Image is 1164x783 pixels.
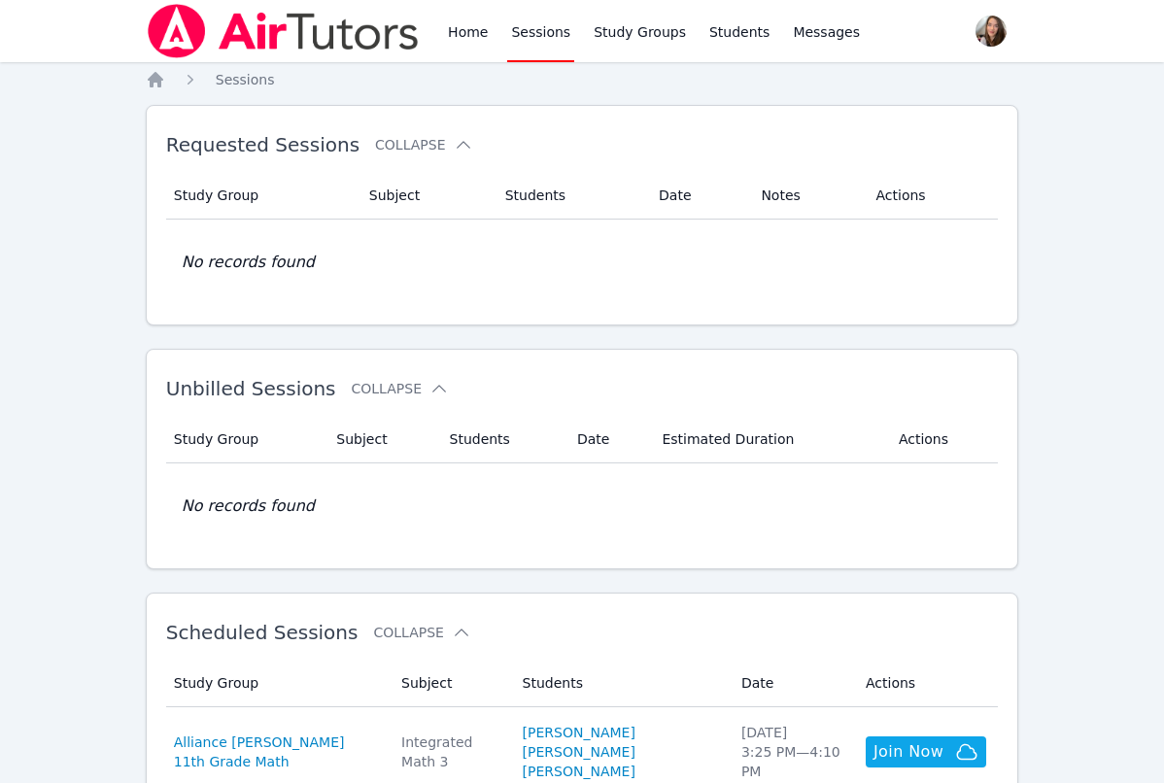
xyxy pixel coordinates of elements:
[325,416,437,463] th: Subject
[438,416,565,463] th: Students
[358,172,494,220] th: Subject
[216,72,275,87] span: Sessions
[741,723,842,781] div: [DATE] 3:25 PM — 4:10 PM
[352,379,449,398] button: Collapse
[647,172,749,220] th: Date
[166,377,336,400] span: Unbilled Sessions
[166,660,390,707] th: Study Group
[375,135,472,154] button: Collapse
[749,172,864,220] th: Notes
[166,463,999,549] td: No records found
[873,740,943,764] span: Join Now
[390,660,511,707] th: Subject
[650,416,886,463] th: Estimated Duration
[216,70,275,89] a: Sessions
[146,70,1019,89] nav: Breadcrumb
[166,416,325,463] th: Study Group
[166,621,359,644] span: Scheduled Sessions
[793,22,860,42] span: Messages
[565,416,650,463] th: Date
[166,220,999,305] td: No records found
[166,172,358,220] th: Study Group
[854,660,998,707] th: Actions
[166,133,359,156] span: Requested Sessions
[523,723,635,742] a: [PERSON_NAME]
[401,732,499,771] div: Integrated Math 3
[146,4,421,58] img: Air Tutors
[887,416,998,463] th: Actions
[494,172,647,220] th: Students
[523,762,635,781] a: [PERSON_NAME]
[864,172,998,220] th: Actions
[511,660,730,707] th: Students
[730,660,854,707] th: Date
[373,623,470,642] button: Collapse
[174,732,378,771] a: Alliance [PERSON_NAME] 11th Grade Math
[523,742,635,762] a: [PERSON_NAME]
[866,736,986,767] button: Join Now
